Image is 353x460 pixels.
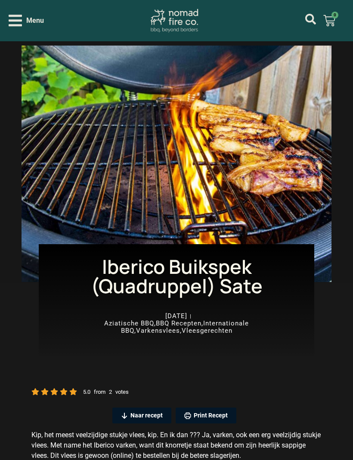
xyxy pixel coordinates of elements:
div: Open/Close Menu [9,13,44,28]
img: Nomad Fire Co [151,9,198,32]
a: 0 [313,9,346,32]
h1: Iberico Buikspek (Quadruppel) Sate [52,257,301,296]
small: 2 [109,389,112,395]
a: Internationale BBQ [121,319,249,334]
a: Aziatische BBQ [104,319,154,327]
small: from [94,389,105,395]
a: [DATE] [165,313,187,320]
span: , , , , [104,319,249,334]
a: Varkensvlees [136,327,180,334]
span: Menu [26,15,44,26]
img: buikspek sate bbq recept s [22,46,331,282]
a: Vleesgerechten [182,327,232,334]
span: 0 [331,12,338,18]
a: BBQ Recepten [156,319,201,327]
a: Naar recept [112,408,171,423]
a: Print Recept [176,408,236,423]
a: mijn account [305,14,316,25]
small: 5.0 [83,389,90,395]
small: votes [115,389,129,395]
time: [DATE] [165,312,187,320]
